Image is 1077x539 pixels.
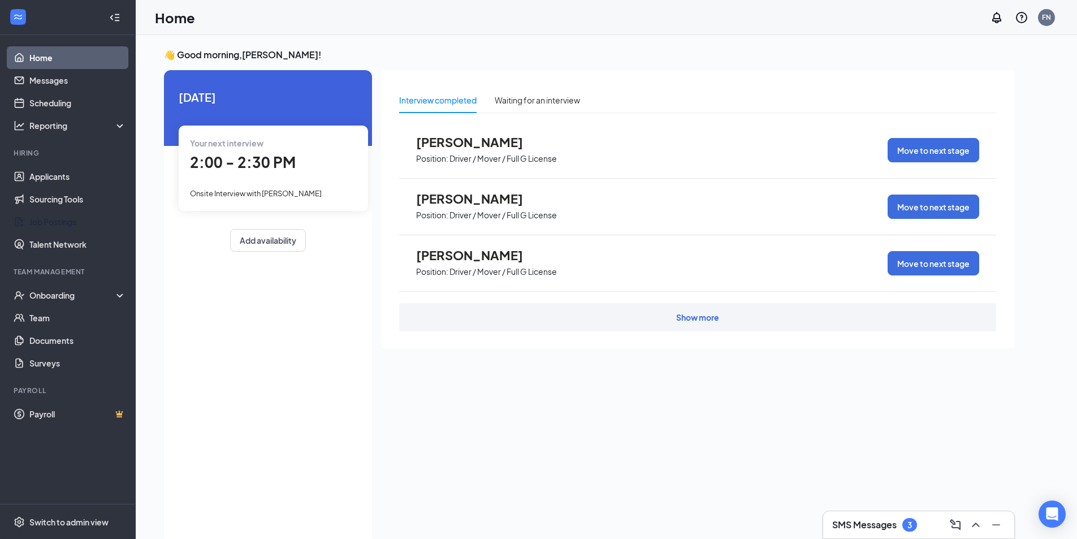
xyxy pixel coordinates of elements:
div: 3 [907,520,912,530]
p: Position: [416,153,448,164]
a: Surveys [29,352,126,374]
a: Home [29,46,126,69]
a: Team [29,307,126,329]
a: Messages [29,69,126,92]
a: Sourcing Tools [29,188,126,210]
div: Hiring [14,148,124,158]
span: [PERSON_NAME] [416,191,540,206]
p: Driver / Mover / Full G License [449,266,557,277]
a: Documents [29,329,126,352]
div: Reporting [29,120,127,131]
span: [PERSON_NAME] [416,248,540,262]
div: Onboarding [29,290,116,301]
h3: 👋 Good morning, [PERSON_NAME] ! [164,49,1014,61]
button: ChevronUp [967,516,985,534]
button: Move to next stage [888,138,979,162]
svg: Minimize [989,518,1003,532]
button: ComposeMessage [946,516,964,534]
div: Waiting for an interview [495,94,580,106]
svg: WorkstreamLogo [12,11,24,23]
p: Position: [416,266,448,277]
div: FN [1042,12,1051,22]
svg: Notifications [990,11,1004,24]
button: Add availability [230,229,306,252]
span: Your next interview [190,138,263,148]
a: Scheduling [29,92,126,114]
svg: QuestionInfo [1015,11,1028,24]
div: Open Intercom Messenger [1039,501,1066,528]
button: Move to next stage [888,251,979,275]
div: Show more [676,312,719,323]
svg: Settings [14,516,25,528]
h3: SMS Messages [832,519,897,531]
button: Move to next stage [888,195,979,219]
div: Interview completed [399,94,477,106]
svg: UserCheck [14,290,25,301]
span: [DATE] [179,88,357,106]
a: Talent Network [29,233,126,256]
a: Applicants [29,165,126,188]
a: Job Postings [29,210,126,233]
svg: Collapse [109,12,120,23]
p: Position: [416,210,448,221]
a: PayrollCrown [29,403,126,425]
div: Payroll [14,386,124,395]
svg: Analysis [14,120,25,131]
svg: ChevronUp [969,518,983,532]
span: [PERSON_NAME] [416,135,540,149]
svg: ComposeMessage [949,518,962,532]
span: 2:00 - 2:30 PM [190,153,296,171]
h1: Home [155,8,195,27]
span: Onsite Interview with [PERSON_NAME] [190,189,322,198]
p: Driver / Mover / Full G License [449,210,557,221]
div: Switch to admin view [29,516,109,528]
div: Team Management [14,267,124,277]
p: Driver / Mover / Full G License [449,153,557,164]
button: Minimize [987,516,1005,534]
